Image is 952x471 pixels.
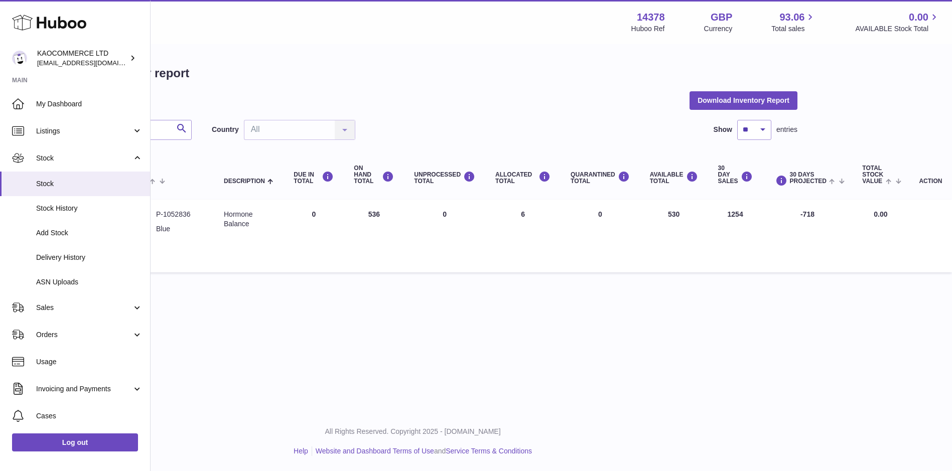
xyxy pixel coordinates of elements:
span: Invoicing and Payments [36,384,132,394]
span: entries [776,125,797,134]
div: KAOCOMMERCE LTD [37,49,127,68]
div: QUARANTINED Total [571,171,630,185]
span: 30 DAYS PROJECTED [790,172,827,185]
td: 0 [284,200,344,272]
td: 1254 [708,200,763,272]
a: Website and Dashboard Terms of Use [316,447,434,455]
span: 0.00 [909,11,928,24]
span: Orders [36,330,132,340]
div: Currency [704,24,733,34]
span: My Dashboard [36,99,143,109]
div: AVAILABLE Total [650,171,698,185]
div: 30 DAY SALES [718,165,753,185]
div: Hormone Balance [224,210,274,229]
img: internalAdmin-14378@internal.huboo.com [12,51,27,66]
td: 6 [485,200,561,272]
label: Show [714,125,732,134]
p: All Rights Reserved. Copyright 2025 - [DOMAIN_NAME] [20,427,805,436]
div: UNPROCESSED Total [414,171,475,185]
td: 530 [640,200,708,272]
div: Action [919,178,942,185]
span: [EMAIL_ADDRESS][DOMAIN_NAME] [37,59,148,67]
a: Log out [12,433,138,451]
span: Delivery History [36,253,143,262]
span: Add Stock [36,228,143,238]
a: 0.00 AVAILABLE Stock Total [855,11,940,34]
a: 93.06 Total sales [771,11,816,34]
span: 93.06 [779,11,804,24]
td: -718 [763,200,853,272]
span: Usage [36,357,143,367]
div: ALLOCATED Total [495,171,551,185]
a: Service Terms & Conditions [446,447,532,455]
div: DUE IN TOTAL [294,171,334,185]
label: Country [212,125,239,134]
span: Stock [36,153,132,163]
td: 536 [344,200,404,272]
h1: My Huboo - Inventory report [28,65,797,81]
span: Listings [36,126,132,136]
span: 0 [598,210,602,218]
span: Total stock value [862,165,883,185]
span: Description [224,178,265,185]
span: AVAILABLE Stock Total [855,24,940,34]
dd: Blue [156,224,204,243]
button: Download Inventory Report [690,91,797,109]
div: ON HAND Total [354,165,394,185]
td: 0 [404,200,485,272]
strong: 14378 [637,11,665,24]
a: Help [294,447,308,455]
span: Cases [36,411,143,421]
span: Stock History [36,204,143,213]
dd: P-1052836 [156,210,204,219]
li: and [312,446,532,456]
span: ASN Uploads [36,277,143,287]
span: 0.00 [874,210,887,218]
span: Stock [36,179,143,189]
span: Sales [36,303,132,312]
div: Huboo Ref [631,24,665,34]
span: Total sales [771,24,816,34]
strong: GBP [711,11,732,24]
